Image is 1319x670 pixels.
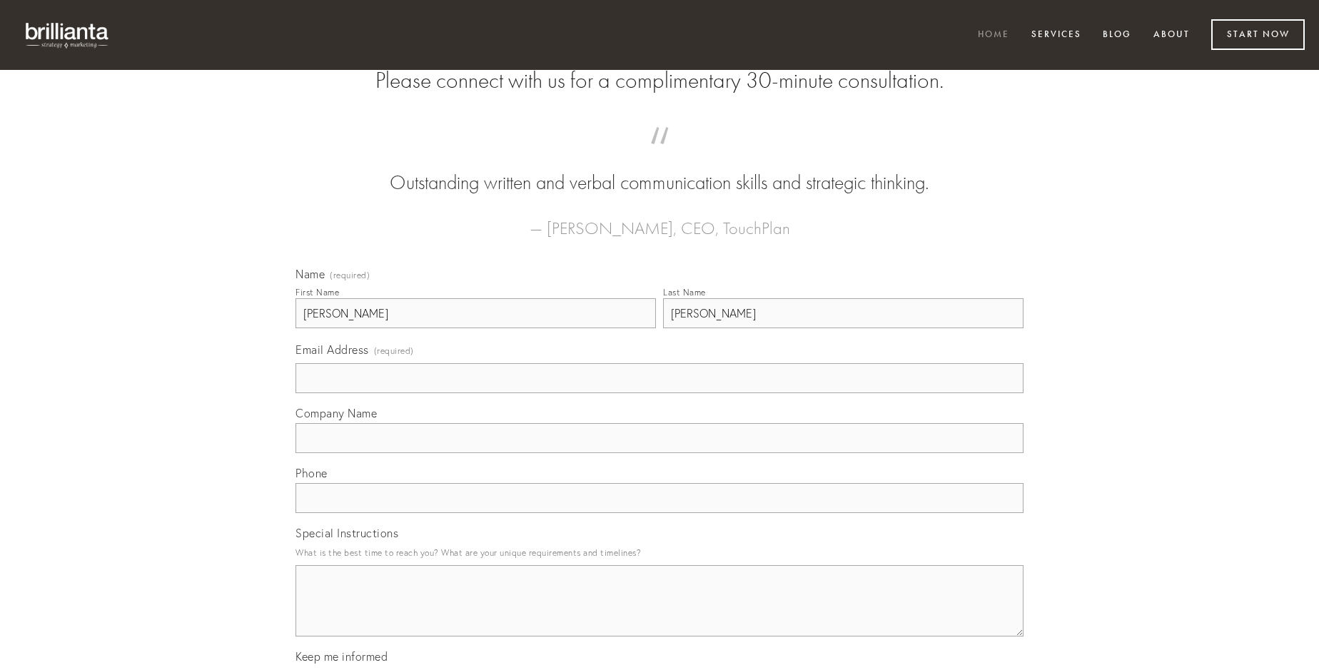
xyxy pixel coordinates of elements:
[969,24,1019,47] a: Home
[1211,19,1305,50] a: Start Now
[295,543,1024,562] p: What is the best time to reach you? What are your unique requirements and timelines?
[318,197,1001,243] figcaption: — [PERSON_NAME], CEO, TouchPlan
[295,466,328,480] span: Phone
[374,341,414,360] span: (required)
[295,406,377,420] span: Company Name
[295,649,388,664] span: Keep me informed
[295,267,325,281] span: Name
[1093,24,1141,47] a: Blog
[295,526,398,540] span: Special Instructions
[1144,24,1199,47] a: About
[318,141,1001,197] blockquote: Outstanding written and verbal communication skills and strategic thinking.
[663,287,706,298] div: Last Name
[330,271,370,280] span: (required)
[295,287,339,298] div: First Name
[1022,24,1091,47] a: Services
[295,67,1024,94] h2: Please connect with us for a complimentary 30-minute consultation.
[295,342,369,357] span: Email Address
[14,14,121,56] img: brillianta - research, strategy, marketing
[318,141,1001,169] span: “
